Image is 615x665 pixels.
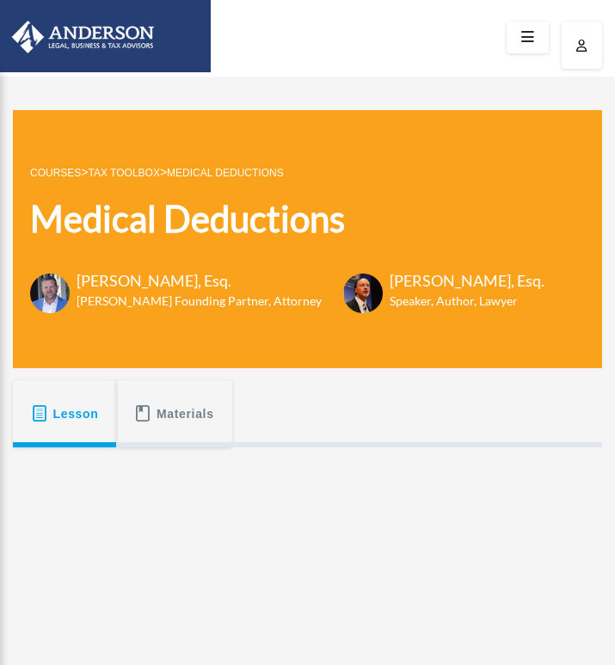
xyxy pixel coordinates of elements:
h3: [PERSON_NAME], Esq. [390,270,544,292]
img: Scott-Estill-Headshot.png [343,274,383,313]
a: Tax Toolbox [89,167,160,179]
p: > > [30,162,544,183]
a: Medical Deductions [167,167,284,179]
span: Lesson [53,398,99,429]
h6: Speaker, Author, Lawyer [390,292,523,310]
h1: Medical Deductions [30,194,544,244]
img: Toby-circle-head.png [30,274,70,313]
h6: [PERSON_NAME] Founding Partner, Attorney [77,292,322,310]
a: COURSES [30,167,81,179]
h3: [PERSON_NAME], Esq. [77,270,322,292]
span: Materials [157,398,214,429]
